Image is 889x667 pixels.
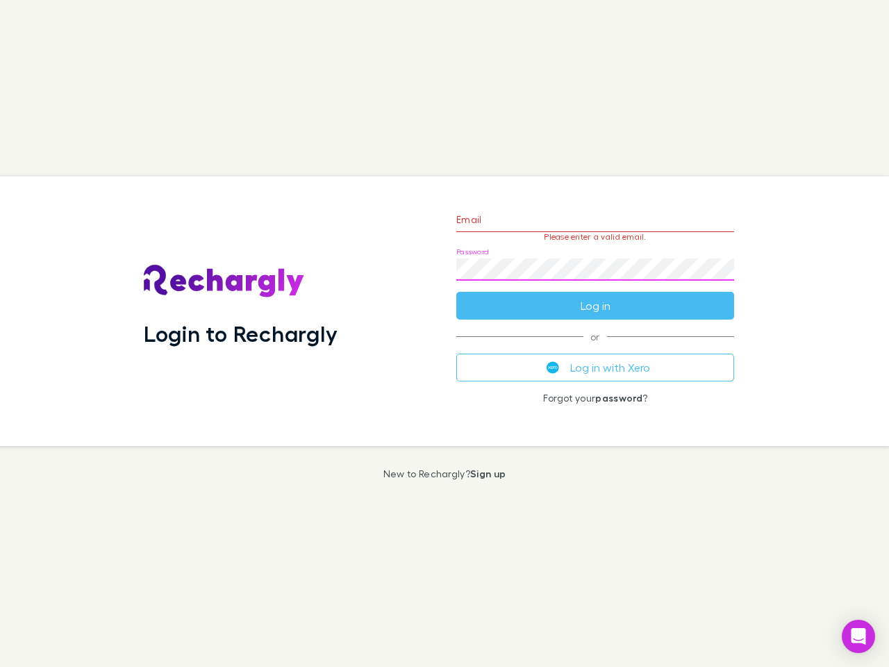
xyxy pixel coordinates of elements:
[456,336,734,337] span: or
[456,247,489,257] label: Password
[470,468,506,479] a: Sign up
[842,620,875,653] div: Open Intercom Messenger
[456,292,734,320] button: Log in
[456,354,734,381] button: Log in with Xero
[547,361,559,374] img: Xero's logo
[383,468,506,479] p: New to Rechargly?
[144,320,338,347] h1: Login to Rechargly
[456,232,734,242] p: Please enter a valid email.
[144,265,305,298] img: Rechargly's Logo
[456,393,734,404] p: Forgot your ?
[595,392,642,404] a: password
